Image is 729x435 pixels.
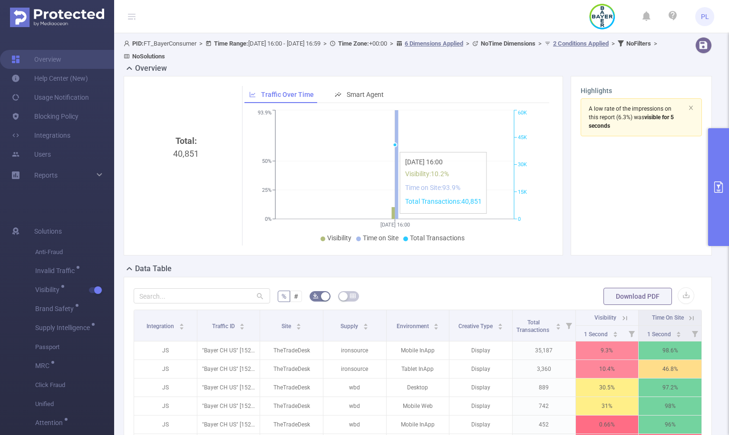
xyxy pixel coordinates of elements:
[296,326,301,329] i: icon: caret-down
[449,397,512,415] p: Display
[35,324,93,331] span: Supply Intelligence
[134,288,270,303] input: Search...
[433,322,439,328] div: Sort
[498,326,503,329] i: icon: caret-down
[387,378,449,397] p: Desktop
[323,397,386,415] p: wbd
[387,360,449,378] p: Tablet InApp
[35,362,53,369] span: MRC
[449,416,512,434] p: Display
[260,416,323,434] p: TheTradeDesk
[676,333,681,336] i: icon: caret-down
[363,234,399,242] span: Time on Site
[497,322,503,328] div: Sort
[463,40,472,47] span: >
[603,288,672,305] button: Download PDF
[134,416,197,434] p: JS
[197,397,260,415] p: "Bayer CH US" [15209]
[518,162,527,168] tspan: 30K
[11,50,61,69] a: Overview
[701,7,709,26] span: PL
[175,136,197,146] b: Total:
[647,331,672,338] span: 1 Second
[135,263,172,274] h2: Data Table
[513,397,575,415] p: 742
[676,330,681,336] div: Sort
[258,110,272,116] tspan: 93.9%
[260,360,323,378] p: TheTradeDesk
[282,293,286,300] span: %
[584,331,609,338] span: 1 Second
[124,40,132,47] i: icon: user
[134,341,197,359] p: JS
[513,341,575,359] p: 35,187
[688,105,694,111] i: icon: close
[639,360,701,378] p: 46.8%
[639,416,701,434] p: 96%
[676,330,681,333] i: icon: caret-up
[338,40,369,47] b: Time Zone:
[562,310,575,341] i: Filter menu
[240,326,245,329] i: icon: caret-down
[260,341,323,359] p: TheTradeDesk
[458,323,494,330] span: Creative Type
[513,378,575,397] p: 889
[380,222,410,228] tspan: [DATE] 16:00
[262,158,272,164] tspan: 50%
[137,134,234,294] div: 40,851
[197,360,260,378] p: "Bayer CH US" [15209]
[35,419,66,426] span: Attention
[612,330,618,333] i: icon: caret-up
[132,53,165,60] b: No Solutions
[124,40,660,60] span: FT_BayerConsumer [DATE] 16:00 - [DATE] 16:59 +00:00
[449,341,512,359] p: Display
[387,40,396,47] span: >
[179,322,185,328] div: Sort
[179,322,184,325] i: icon: caret-up
[387,341,449,359] p: Mobile InApp
[625,326,638,341] i: Filter menu
[35,395,114,414] span: Unified
[197,378,260,397] p: "Bayer CH US" [15209]
[576,341,639,359] p: 9.3%
[387,397,449,415] p: Mobile Web
[196,40,205,47] span: >
[581,86,702,96] h3: Highlights
[518,134,527,141] tspan: 45K
[449,378,512,397] p: Display
[410,234,465,242] span: Total Transactions
[639,378,701,397] p: 97.2%
[132,40,144,47] b: PID:
[327,234,351,242] span: Visibility
[323,416,386,434] p: wbd
[11,88,89,107] a: Usage Notification
[197,341,260,359] p: "Bayer CH US" [15209]
[265,216,272,222] tspan: 0%
[212,323,236,330] span: Traffic ID
[240,322,245,325] i: icon: caret-up
[513,360,575,378] p: 3,360
[214,40,248,47] b: Time Range:
[612,330,618,336] div: Sort
[594,314,616,321] span: Visibility
[313,293,319,299] i: icon: bg-colors
[350,293,356,299] i: icon: table
[340,323,360,330] span: Supply
[347,91,384,98] span: Smart Agent
[249,91,256,98] i: icon: line-chart
[397,323,430,330] span: Environment
[553,40,609,47] u: 2 Conditions Applied
[555,326,561,329] i: icon: caret-down
[434,326,439,329] i: icon: caret-down
[294,293,298,300] span: #
[626,40,651,47] b: No Filters
[555,322,561,325] i: icon: caret-up
[35,267,78,274] span: Invalid Traffic
[323,360,386,378] p: ironsource
[323,341,386,359] p: ironsource
[518,189,527,195] tspan: 15K
[589,105,674,129] span: (6.3%)
[518,216,521,222] tspan: 0
[449,360,512,378] p: Display
[609,40,618,47] span: >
